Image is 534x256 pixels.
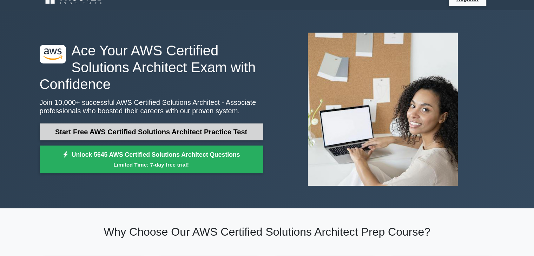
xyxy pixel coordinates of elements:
small: Limited Time: 7-day free trial! [48,161,254,169]
p: Join 10,000+ successful AWS Certified Solutions Architect - Associate professionals who boosted t... [40,98,263,115]
h2: Why Choose Our AWS Certified Solutions Architect Prep Course? [40,225,495,238]
h1: Ace Your AWS Certified Solutions Architect Exam with Confidence [40,42,263,93]
a: Unlock 5645 AWS Certified Solutions Architect QuestionsLimited Time: 7-day free trial! [40,146,263,174]
a: Start Free AWS Certified Solutions Architect Practice Test [40,123,263,140]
